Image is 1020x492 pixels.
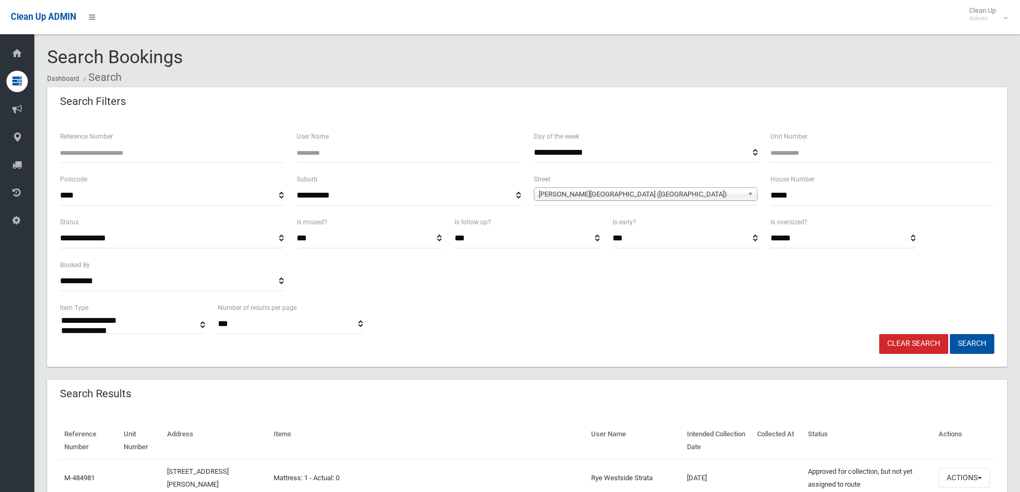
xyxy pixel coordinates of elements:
[11,12,76,22] span: Clean Up ADMIN
[950,334,994,354] button: Search
[804,422,934,459] th: Status
[683,422,753,459] th: Intended Collection Date
[939,468,990,488] button: Actions
[297,131,329,142] label: User Name
[269,422,587,459] th: Items
[587,422,683,459] th: User Name
[934,422,994,459] th: Actions
[60,131,113,142] label: Reference Number
[613,216,636,228] label: Is early?
[60,302,88,314] label: Item Type
[47,46,183,67] span: Search Bookings
[753,422,804,459] th: Collected At
[60,216,79,228] label: Status
[47,75,79,82] a: Dashboard
[964,6,1007,22] span: Clean Up
[60,173,87,185] label: Postcode
[60,422,119,459] th: Reference Number
[81,67,122,87] li: Search
[770,173,814,185] label: House Number
[119,422,163,459] th: Unit Number
[297,173,318,185] label: Suburb
[60,259,90,271] label: Booked By
[47,91,139,112] header: Search Filters
[47,383,144,404] header: Search Results
[297,216,327,228] label: Is missed?
[167,467,229,488] a: [STREET_ADDRESS][PERSON_NAME]
[770,131,807,142] label: Unit Number
[879,334,948,354] a: Clear Search
[163,422,270,459] th: Address
[455,216,491,228] label: Is follow up?
[534,131,579,142] label: Day of the week
[64,474,95,482] a: M-484981
[534,173,550,185] label: Street
[539,188,743,201] span: [PERSON_NAME][GEOGRAPHIC_DATA] ([GEOGRAPHIC_DATA])
[770,216,807,228] label: Is oversized?
[218,302,297,314] label: Number of results per page
[969,14,996,22] small: Admin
